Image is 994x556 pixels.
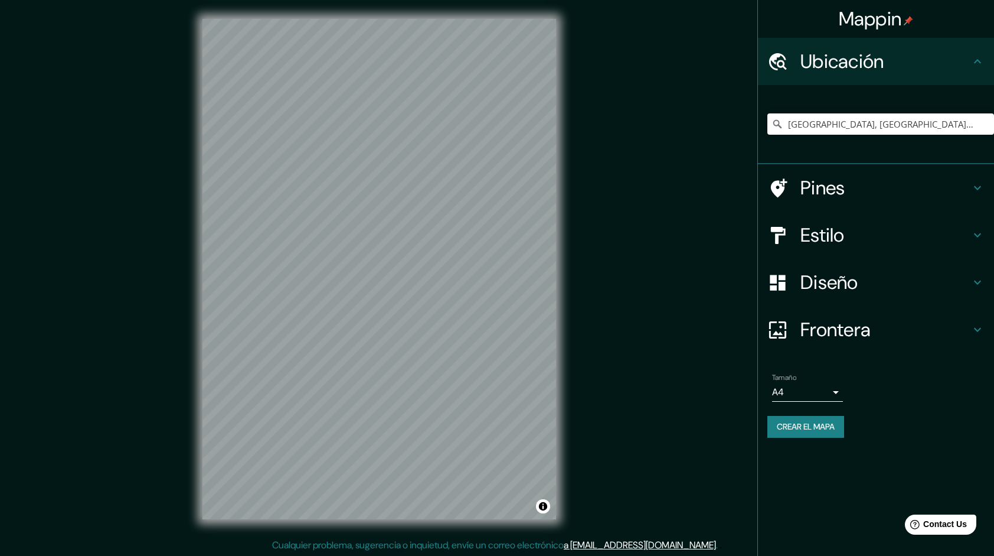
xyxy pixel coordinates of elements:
input: Elige tu ciudad o área [767,113,994,135]
font: Mappin [839,6,902,31]
div: Diseño [758,259,994,306]
button: Alternar atribución [536,499,550,513]
h4: Estilo [800,223,970,247]
iframe: Help widget launcher [889,510,981,543]
h4: Diseño [800,271,970,294]
h4: Pines [800,176,970,200]
img: pin-icon.png [904,16,913,25]
font: Crear el mapa [777,420,835,434]
p: Cualquier problema, sugerencia o inquietud, envíe un correo electrónico . [272,538,718,552]
div: . [718,538,720,552]
h4: Frontera [800,318,970,342]
button: Crear el mapa [767,416,844,438]
div: Frontera [758,306,994,353]
div: Estilo [758,212,994,259]
h4: Ubicación [800,50,970,73]
label: Tamaño [772,373,796,383]
canvas: Mapa [202,19,556,519]
div: A4 [772,383,843,402]
a: a [EMAIL_ADDRESS][DOMAIN_NAME] [564,539,716,551]
div: Ubicación [758,38,994,85]
div: Pines [758,164,994,212]
div: . [720,538,722,552]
